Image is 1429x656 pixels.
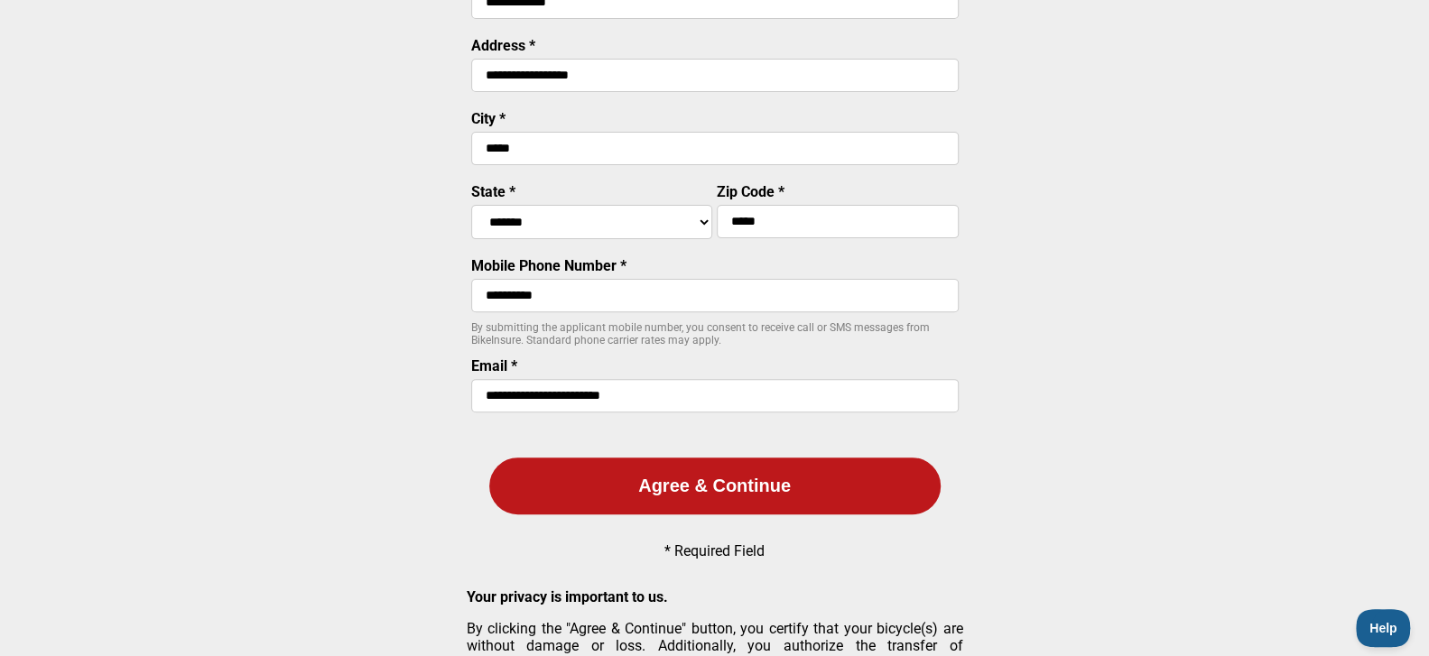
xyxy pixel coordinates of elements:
p: By submitting the applicant mobile number, you consent to receive call or SMS messages from BikeI... [471,321,959,346]
label: Zip Code * [717,183,784,200]
iframe: Toggle Customer Support [1356,609,1411,647]
label: City * [471,110,506,127]
strong: Your privacy is important to us. [467,588,668,605]
label: Mobile Phone Number * [471,257,626,274]
p: * Required Field [664,542,765,559]
button: Agree & Continue [489,457,941,514]
label: Email * [471,357,517,374]
label: Address * [471,37,535,54]
label: State * [471,183,515,200]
